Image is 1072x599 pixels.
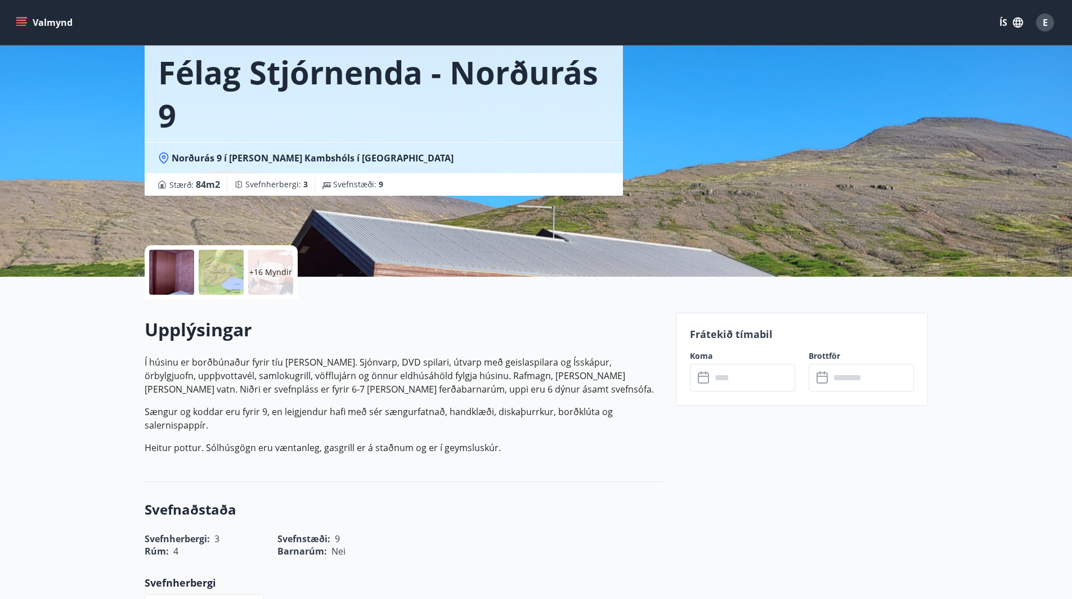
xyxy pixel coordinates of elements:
[145,405,662,432] p: Sængur og koddar eru fyrir 9, en leigjendur hafi með sér sængurfatnað, handklæði, diskaþurrkur, b...
[245,179,308,190] span: Svefnherbergi :
[690,350,795,362] label: Koma
[158,51,609,136] h1: Félag Stjórnenda - Norðurás 9
[145,317,662,342] h2: Upplýsingar
[1043,16,1048,29] span: E
[172,152,454,164] span: Norðurás 9 í [PERSON_NAME] Kambshóls í [GEOGRAPHIC_DATA]
[331,545,346,557] span: Nei
[145,545,169,557] span: Rúm :
[169,178,220,191] span: Stærð :
[145,500,662,519] h3: Svefnaðstaða
[333,179,383,190] span: Svefnstæði :
[1031,9,1058,36] button: E
[14,12,77,33] button: menu
[173,545,178,557] span: 4
[249,267,292,278] p: +16 Myndir
[993,12,1029,33] button: ÍS
[809,350,914,362] label: Brottför
[145,575,662,590] p: Svefnherbergi
[196,178,220,191] span: 84 m2
[379,179,383,190] span: 9
[145,355,662,396] p: Í húsinu er borðbúnaður fyrir tíu [PERSON_NAME]. Sjónvarp, DVD spilari, útvarp með geislaspilara ...
[690,327,914,341] p: Frátekið tímabil
[277,545,327,557] span: Barnarúm :
[145,441,662,454] p: Heitur pottur. Sólhúsgögn eru væntanleg, gasgrill er á staðnum og er í geymsluskúr.
[303,179,308,190] span: 3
